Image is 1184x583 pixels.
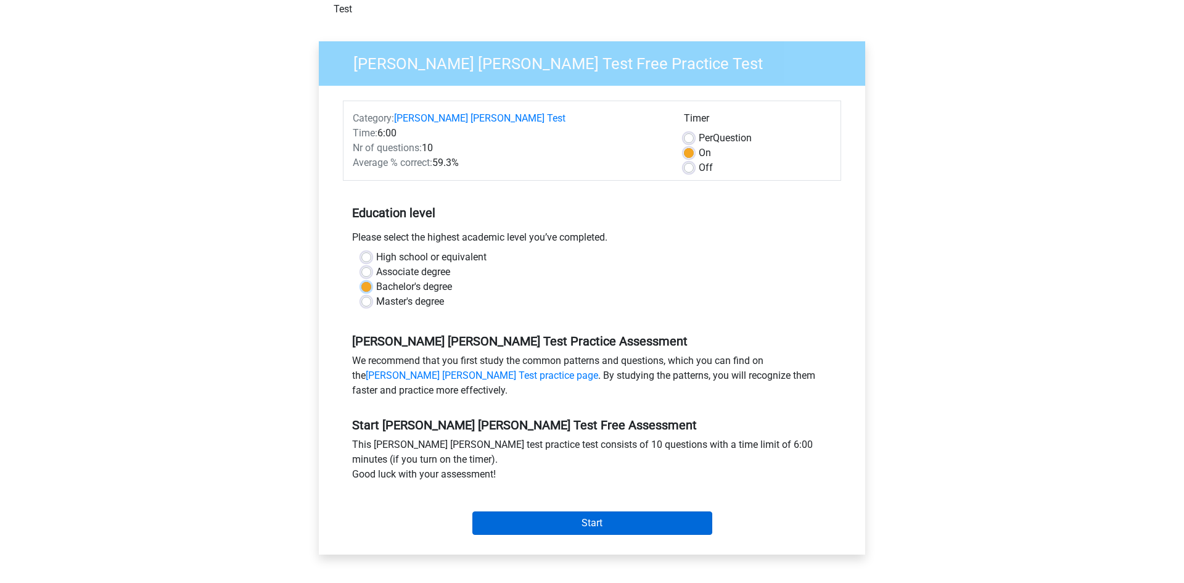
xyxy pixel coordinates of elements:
[343,354,841,403] div: We recommend that you first study the common patterns and questions, which you can find on the . ...
[394,112,565,124] a: [PERSON_NAME] [PERSON_NAME] Test
[352,334,832,349] h5: [PERSON_NAME] [PERSON_NAME] Test Practice Assessment
[343,126,675,141] div: 6:00
[353,127,377,139] span: Time:
[343,230,841,250] div: Please select the highest academic level you’ve completed.
[376,265,450,279] label: Associate degree
[699,132,713,144] span: Per
[699,146,711,160] label: On
[376,294,444,309] label: Master's degree
[699,160,713,175] label: Off
[352,201,832,225] h5: Education level
[343,141,675,155] div: 10
[343,155,675,170] div: 59.3%
[376,250,487,265] label: High school or equivalent
[339,49,856,73] h3: [PERSON_NAME] [PERSON_NAME] Test Free Practice Test
[353,112,394,124] span: Category:
[366,370,598,381] a: [PERSON_NAME] [PERSON_NAME] Test practice page
[699,131,752,146] label: Question
[353,142,422,154] span: Nr of questions:
[684,111,831,131] div: Timer
[343,437,841,487] div: This [PERSON_NAME] [PERSON_NAME] test practice test consists of 10 questions with a time limit of...
[472,511,712,535] input: Start
[376,279,452,294] label: Bachelor's degree
[353,157,432,168] span: Average % correct:
[352,418,832,432] h5: Start [PERSON_NAME] [PERSON_NAME] Test Free Assessment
